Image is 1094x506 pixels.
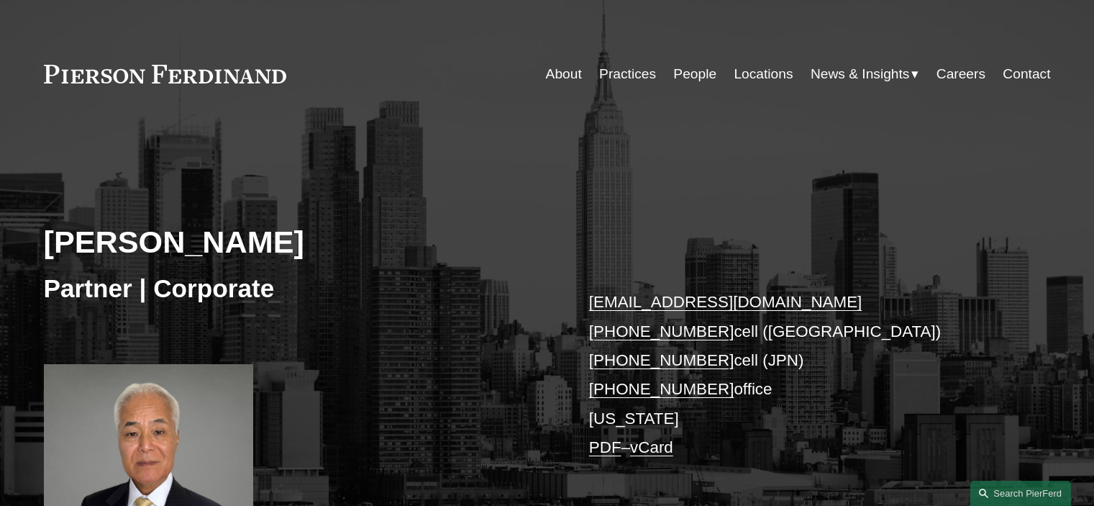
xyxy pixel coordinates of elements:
[589,351,734,369] a: [PHONE_NUMBER]
[589,380,734,398] a: [PHONE_NUMBER]
[811,62,910,87] span: News & Insights
[811,60,919,88] a: folder dropdown
[599,60,656,88] a: Practices
[546,60,582,88] a: About
[734,60,793,88] a: Locations
[589,438,621,456] a: PDF
[1003,60,1050,88] a: Contact
[589,322,734,340] a: [PHONE_NUMBER]
[970,481,1071,506] a: Search this site
[630,438,673,456] a: vCard
[589,293,862,311] a: [EMAIL_ADDRESS][DOMAIN_NAME]
[44,273,547,304] h3: Partner | Corporate
[673,60,716,88] a: People
[936,60,985,88] a: Careers
[44,223,547,261] h2: [PERSON_NAME]
[589,288,1008,462] p: cell ([GEOGRAPHIC_DATA]) cell (JPN) office [US_STATE] –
